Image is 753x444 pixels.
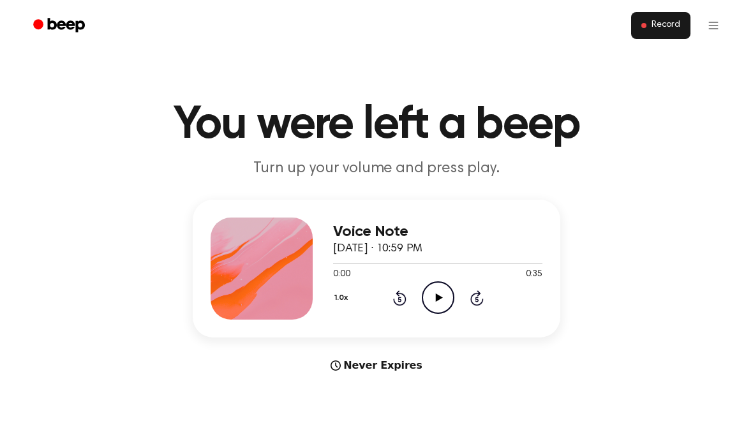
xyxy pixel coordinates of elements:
button: Record [631,12,690,39]
span: [DATE] · 10:59 PM [333,243,422,255]
button: Open menu [698,10,729,41]
a: Beep [24,13,96,38]
button: 1.0x [333,287,352,309]
span: 0:35 [526,268,542,281]
h1: You were left a beep [50,102,703,148]
div: Never Expires [193,358,560,373]
p: Turn up your volume and press play. [131,158,622,179]
span: 0:00 [333,268,350,281]
h3: Voice Note [333,223,542,241]
span: Record [652,20,680,31]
